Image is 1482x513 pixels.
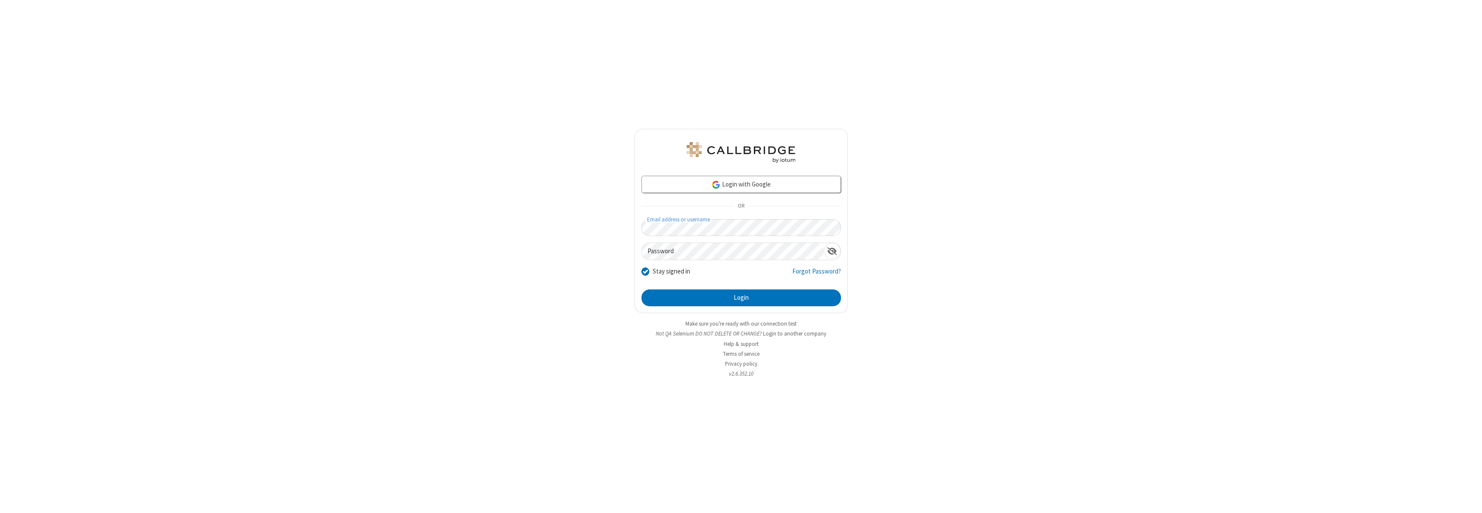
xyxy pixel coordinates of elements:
a: Forgot Password? [792,267,841,283]
label: Stay signed in [653,267,690,277]
li: v2.6.352.10 [635,370,848,378]
a: Help & support [724,340,759,348]
a: Login with Google [641,176,841,193]
img: google-icon.png [711,180,721,190]
div: Show password [824,243,841,259]
a: Privacy policy [725,360,757,367]
img: QA Selenium DO NOT DELETE OR CHANGE [685,142,797,163]
input: Email address or username [641,219,841,236]
input: Password [642,243,824,260]
iframe: Chat [1460,491,1476,507]
button: Login to another company [763,330,826,338]
li: Not QA Selenium DO NOT DELETE OR CHANGE? [635,330,848,338]
button: Login [641,289,841,307]
span: OR [734,200,748,212]
a: Terms of service [723,350,760,358]
a: Make sure you're ready with our connection test [685,320,797,327]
